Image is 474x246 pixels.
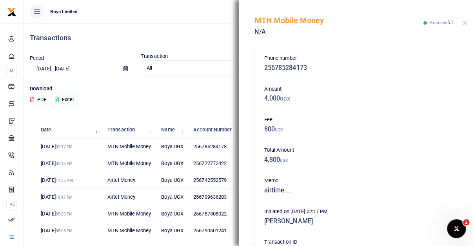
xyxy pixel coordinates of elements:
[141,52,168,60] label: Transaction
[30,62,117,75] input: select period
[162,194,184,200] span: Boya UGX
[41,177,73,183] span: [DATE]
[280,96,291,102] small: UGX
[264,116,449,124] p: Fee
[264,177,449,185] p: Memo
[47,8,81,15] span: Boya Limited
[56,145,73,149] small: 02:17 PM
[162,177,184,183] span: Boya UGX
[193,177,227,183] span: 256742552579
[103,122,157,138] th: Transaction: activate to sort column ascending
[6,65,17,77] li: M
[56,229,73,233] small: 05:08 PM
[275,128,283,132] small: UGX
[56,195,73,199] small: 10:47 PM
[56,162,73,166] small: 02:18 PM
[430,20,453,25] span: Successful
[107,194,135,200] span: Airtel Money
[189,122,244,138] th: Account Number: activate to sort column ascending
[107,160,151,166] span: MTN Mobile Money
[463,20,468,25] button: Close
[30,54,44,62] label: Period
[193,144,227,149] span: 256785284173
[264,156,449,164] h5: 4,800
[56,212,73,216] small: 05:09 PM
[254,16,424,25] h5: MTN Mobile Money
[56,178,73,183] small: 11:55 AM
[264,85,449,93] p: Amount
[7,9,16,14] a: logo-small logo-large logo-large
[264,217,449,225] h5: [PERSON_NAME]
[193,228,227,233] span: 256790601241
[147,64,234,72] span: All
[41,144,73,149] span: [DATE]
[41,228,73,233] span: [DATE]
[254,28,424,36] h5: N/A
[264,54,449,63] p: Phone number
[107,228,151,233] span: MTN Mobile Money
[48,93,80,106] button: Excel
[41,160,73,166] span: [DATE]
[162,160,184,166] span: Boya UGX
[264,64,449,72] h5: 256785284173
[193,160,227,166] span: 256772772422
[264,187,449,194] h5: airtime...
[41,211,73,217] span: [DATE]
[447,219,466,238] iframe: Intercom live chat
[264,146,449,154] p: Total Amount
[280,158,288,163] small: UGX
[264,126,449,133] h5: 800
[463,219,470,226] span: 2
[193,194,227,200] span: 256709636283
[264,208,449,216] p: Initiated on [DATE] 02:17 PM
[107,144,151,149] span: MTN Mobile Money
[107,177,135,183] span: Airtel Money
[157,122,189,138] th: Name: activate to sort column ascending
[36,122,103,138] th: Date: activate to sort column descending
[264,95,449,102] h5: 4,000
[107,211,151,217] span: MTN Mobile Money
[30,93,47,106] button: PDF
[162,211,184,217] span: Boya UGX
[41,194,73,200] span: [DATE]
[6,198,17,211] li: Ac
[7,7,16,17] img: logo-small
[30,85,468,93] p: Download
[193,211,227,217] span: 256787308022
[162,144,184,149] span: Boya UGX
[30,34,468,42] h4: Transactions
[162,228,184,233] span: Boya UGX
